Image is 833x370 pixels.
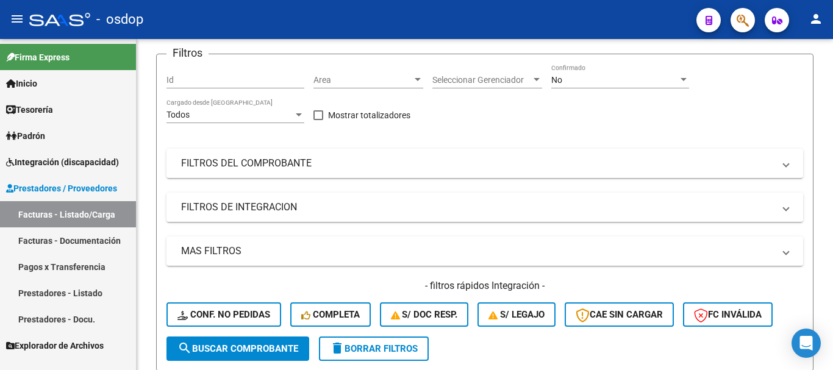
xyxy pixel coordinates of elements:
[181,244,774,258] mat-panel-title: MAS FILTROS
[792,329,821,358] div: Open Intercom Messenger
[313,75,412,85] span: Area
[290,302,371,327] button: Completa
[6,182,117,195] span: Prestadores / Proveedores
[166,44,209,62] h3: Filtros
[177,341,192,355] mat-icon: search
[166,149,803,178] mat-expansion-panel-header: FILTROS DEL COMPROBANTE
[301,309,360,320] span: Completa
[809,12,823,26] mat-icon: person
[177,343,298,354] span: Buscar Comprobante
[166,336,309,361] button: Buscar Comprobante
[551,75,562,85] span: No
[181,157,774,170] mat-panel-title: FILTROS DEL COMPROBANTE
[166,193,803,222] mat-expansion-panel-header: FILTROS DE INTEGRACION
[6,155,119,169] span: Integración (discapacidad)
[488,309,545,320] span: S/ legajo
[391,309,458,320] span: S/ Doc Resp.
[328,108,410,123] span: Mostrar totalizadores
[477,302,556,327] button: S/ legajo
[432,75,531,85] span: Seleccionar Gerenciador
[166,110,190,119] span: Todos
[181,201,774,214] mat-panel-title: FILTROS DE INTEGRACION
[10,12,24,26] mat-icon: menu
[319,336,429,361] button: Borrar Filtros
[694,309,762,320] span: FC Inválida
[330,343,418,354] span: Borrar Filtros
[166,279,803,293] h4: - filtros rápidos Integración -
[166,302,281,327] button: Conf. no pedidas
[380,302,469,327] button: S/ Doc Resp.
[166,237,803,266] mat-expansion-panel-header: MAS FILTROS
[96,6,143,33] span: - osdop
[6,129,45,143] span: Padrón
[6,339,104,352] span: Explorador de Archivos
[177,309,270,320] span: Conf. no pedidas
[683,302,773,327] button: FC Inválida
[6,103,53,116] span: Tesorería
[6,77,37,90] span: Inicio
[576,309,663,320] span: CAE SIN CARGAR
[330,341,345,355] mat-icon: delete
[6,51,70,64] span: Firma Express
[565,302,674,327] button: CAE SIN CARGAR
